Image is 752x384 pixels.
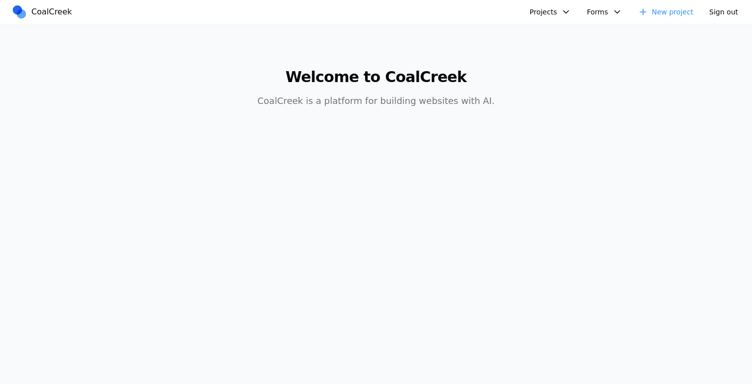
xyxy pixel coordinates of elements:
[524,4,577,20] button: Projects
[703,4,744,20] button: Sign out
[11,4,76,19] a: CoalCreek
[185,68,567,86] h1: Welcome to CoalCreek
[31,6,72,18] span: CoalCreek
[632,4,700,20] a: New project
[581,4,628,20] button: Forms
[185,94,567,108] p: CoalCreek is a platform for building websites with AI.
